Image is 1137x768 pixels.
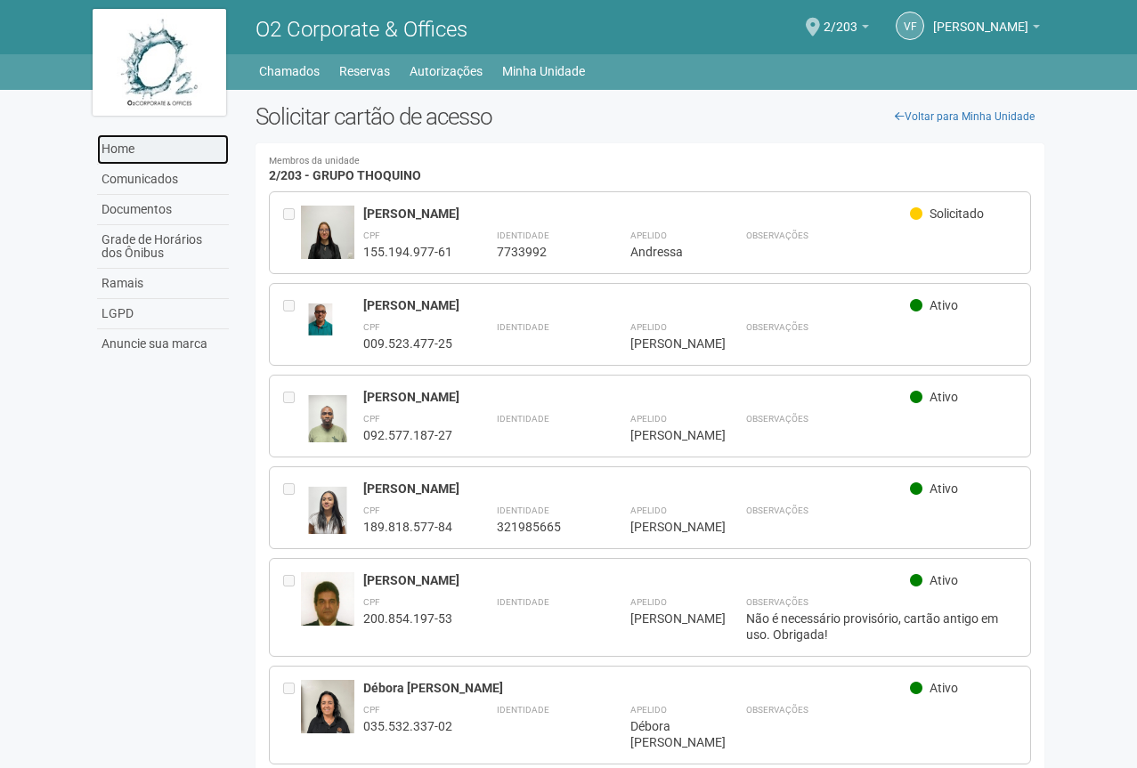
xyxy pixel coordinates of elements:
strong: Apelido [630,705,667,715]
img: user.jpg [301,389,354,465]
span: Ativo [930,681,958,695]
span: Solicitado [930,206,984,221]
div: [PERSON_NAME] [363,481,911,497]
strong: Observações [746,597,808,607]
strong: Identidade [497,505,549,515]
strong: Identidade [497,414,549,424]
strong: Apelido [630,597,667,607]
a: Ramais [97,269,229,299]
span: Ativo [930,481,958,496]
img: user.jpg [301,572,354,647]
div: [PERSON_NAME] [630,610,702,627]
div: 035.532.337-02 [363,718,452,734]
div: [PERSON_NAME] [363,297,911,313]
a: 2/203 [824,22,869,36]
small: Membros da unidade [269,157,1032,166]
a: [PERSON_NAME] [933,22,1040,36]
div: 7733992 [497,244,586,260]
strong: Observações [746,505,808,515]
div: Entre em contato com a Aministração para solicitar o cancelamento ou 2a via [283,297,301,352]
div: Débora [PERSON_NAME] [363,680,911,696]
strong: Observações [746,705,808,715]
div: [PERSON_NAME] [630,427,702,443]
a: Comunicados [97,165,229,195]
a: Documentos [97,195,229,225]
div: [PERSON_NAME] [630,335,702,352]
span: Vivian Félix [933,3,1028,34]
img: user.jpg [301,680,354,747]
img: user.jpg [301,297,354,373]
img: user.jpg [301,481,354,556]
img: user.jpg [301,206,354,277]
div: 092.577.187-27 [363,427,452,443]
span: Ativo [930,390,958,404]
div: Entre em contato com a Aministração para solicitar o cancelamento ou 2a via [283,572,301,643]
a: Home [97,134,229,165]
a: Reservas [339,59,390,84]
div: 200.854.197-53 [363,610,452,627]
div: 155.194.977-61 [363,244,452,260]
a: Grade de Horários dos Ônibus [97,225,229,269]
strong: Observações [746,230,808,240]
div: [PERSON_NAME] [630,519,702,535]
div: Débora [PERSON_NAME] [630,718,702,750]
span: Ativo [930,298,958,312]
strong: Apelido [630,505,667,515]
div: [PERSON_NAME] [363,206,911,222]
a: Anuncie sua marca [97,329,229,359]
div: [PERSON_NAME] [363,389,911,405]
div: Não é necessário provisório, cartão antigo em uso. Obrigada! [746,610,1018,643]
strong: Identidade [497,322,549,332]
strong: CPF [363,705,380,715]
div: Entre em contato com a Aministração para solicitar o cancelamento ou 2a via [283,206,301,260]
strong: CPF [363,597,380,607]
div: 189.818.577-84 [363,519,452,535]
strong: CPF [363,414,380,424]
a: Autorizações [410,59,483,84]
div: Andressa [630,244,702,260]
div: 321985665 [497,519,586,535]
strong: CPF [363,230,380,240]
strong: CPF [363,322,380,332]
div: Entre em contato com a Aministração para solicitar o cancelamento ou 2a via [283,680,301,750]
h4: 2/203 - GRUPO THOQUINO [269,157,1032,182]
a: Chamados [259,59,320,84]
div: Entre em contato com a Aministração para solicitar o cancelamento ou 2a via [283,481,301,535]
div: Entre em contato com a Aministração para solicitar o cancelamento ou 2a via [283,389,301,443]
strong: Identidade [497,230,549,240]
strong: Identidade [497,597,549,607]
strong: CPF [363,505,380,515]
div: 009.523.477-25 [363,335,452,352]
strong: Apelido [630,230,667,240]
strong: Identidade [497,705,549,715]
a: Voltar para Minha Unidade [885,103,1044,130]
a: LGPD [97,299,229,329]
img: logo.jpg [93,9,226,116]
span: Ativo [930,573,958,587]
a: VF [896,12,924,40]
span: 2/203 [824,3,857,34]
strong: Apelido [630,322,667,332]
h2: Solicitar cartão de acesso [256,103,1045,130]
strong: Apelido [630,414,667,424]
div: [PERSON_NAME] [363,572,911,588]
a: Minha Unidade [502,59,585,84]
strong: Observações [746,322,808,332]
strong: Observações [746,414,808,424]
span: O2 Corporate & Offices [256,17,467,42]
